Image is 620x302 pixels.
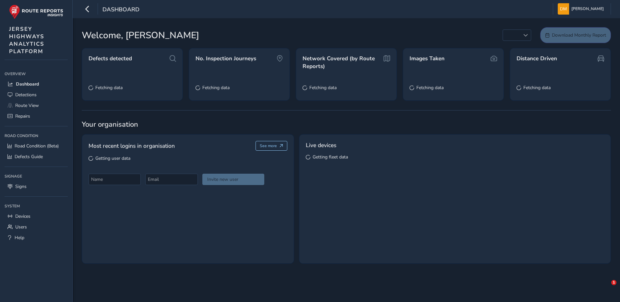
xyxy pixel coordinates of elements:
span: Most recent logins in organisation [89,142,175,150]
span: Help [15,235,24,241]
span: Fetching data [202,85,230,91]
a: Dashboard [5,79,68,89]
span: Dashboard [102,6,139,15]
a: Repairs [5,111,68,122]
span: Distance Driven [517,55,557,63]
a: Signs [5,181,68,192]
a: Defects Guide [5,151,68,162]
iframe: Intercom live chat [598,280,614,296]
div: System [5,201,68,211]
span: Route View [15,102,39,109]
span: No. Inspection Journeys [196,55,256,63]
span: Getting fleet data [313,154,348,160]
span: Repairs [15,113,30,119]
span: Detections [15,92,37,98]
span: Network Covered (by Route Reports) [303,55,381,70]
span: Fetching data [309,85,337,91]
span: Road Condition (Beta) [15,143,59,149]
a: Route View [5,100,68,111]
span: See more [260,143,277,148]
span: Fetching data [95,85,123,91]
input: Email [145,174,197,185]
button: See more [256,141,288,151]
a: Help [5,232,68,243]
span: Devices [15,213,30,219]
span: Users [15,224,27,230]
span: Signs [15,183,27,190]
div: Overview [5,69,68,79]
span: Images Taken [410,55,445,63]
span: [PERSON_NAME] [571,3,604,15]
button: [PERSON_NAME] [558,3,606,15]
div: Road Condition [5,131,68,141]
a: Road Condition (Beta) [5,141,68,151]
span: Your organisation [82,120,611,129]
span: 1 [611,280,616,285]
span: Defects Guide [15,154,43,160]
span: Fetching data [416,85,444,91]
img: diamond-layout [558,3,569,15]
a: Detections [5,89,68,100]
img: rr logo [9,5,63,19]
a: Devices [5,211,68,222]
span: Live devices [306,141,336,149]
span: Welcome, [PERSON_NAME] [82,29,199,42]
div: Signage [5,171,68,181]
input: Name [89,174,141,185]
a: Users [5,222,68,232]
span: Defects detected [89,55,132,63]
span: Dashboard [16,81,39,87]
span: JERSEY HIGHWAYS ANALYTICS PLATFORM [9,25,44,55]
span: Getting user data [95,155,130,161]
span: Fetching data [523,85,551,91]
